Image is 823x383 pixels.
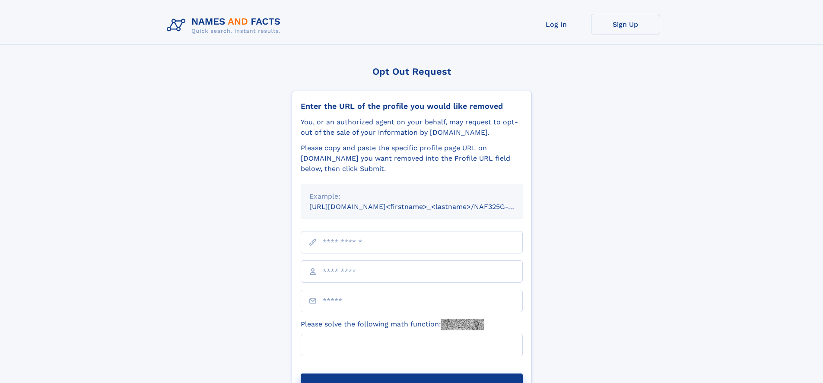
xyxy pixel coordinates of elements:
[301,117,523,138] div: You, or an authorized agent on your behalf, may request to opt-out of the sale of your informatio...
[591,14,660,35] a: Sign Up
[309,203,539,211] small: [URL][DOMAIN_NAME]<firstname>_<lastname>/NAF325G-xxxxxxxx
[309,191,514,202] div: Example:
[301,101,523,111] div: Enter the URL of the profile you would like removed
[163,14,288,37] img: Logo Names and Facts
[301,319,484,330] label: Please solve the following math function:
[292,66,532,77] div: Opt Out Request
[522,14,591,35] a: Log In
[301,143,523,174] div: Please copy and paste the specific profile page URL on [DOMAIN_NAME] you want removed into the Pr...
